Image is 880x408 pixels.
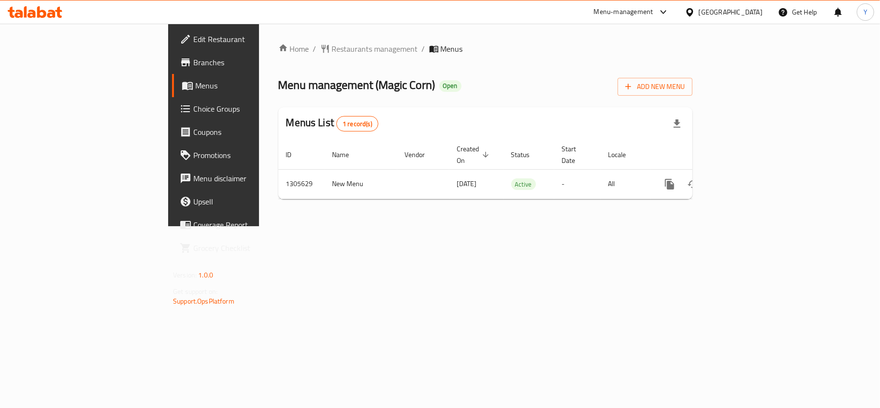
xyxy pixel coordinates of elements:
[608,149,639,160] span: Locale
[441,43,463,55] span: Menus
[172,28,315,51] a: Edit Restaurant
[193,103,307,115] span: Choice Groups
[172,236,315,260] a: Grocery Checklist
[562,143,589,166] span: Start Date
[193,149,307,161] span: Promotions
[193,173,307,184] span: Menu disclaimer
[172,120,315,144] a: Coupons
[511,178,536,190] div: Active
[625,81,685,93] span: Add New Menu
[172,51,315,74] a: Branches
[511,149,543,160] span: Status
[511,179,536,190] span: Active
[278,74,435,96] span: Menu management ( Magic Corn )
[457,177,477,190] span: [DATE]
[193,219,307,231] span: Coverage Report
[172,213,315,236] a: Coverage Report
[864,7,867,17] span: Y
[336,116,378,131] div: Total records count
[320,43,418,55] a: Restaurants management
[681,173,705,196] button: Change Status
[594,6,653,18] div: Menu-management
[173,269,197,281] span: Version:
[193,196,307,207] span: Upsell
[422,43,425,55] li: /
[286,116,378,131] h2: Menus List
[699,7,763,17] div: [GEOGRAPHIC_DATA]
[198,269,213,281] span: 1.0.0
[601,169,650,199] td: All
[172,167,315,190] a: Menu disclaimer
[337,119,378,129] span: 1 record(s)
[193,126,307,138] span: Coupons
[618,78,692,96] button: Add New Menu
[439,80,462,92] div: Open
[172,97,315,120] a: Choice Groups
[325,169,397,199] td: New Menu
[278,140,759,199] table: enhanced table
[658,173,681,196] button: more
[439,82,462,90] span: Open
[286,149,304,160] span: ID
[172,74,315,97] a: Menus
[172,144,315,167] a: Promotions
[193,33,307,45] span: Edit Restaurant
[278,43,692,55] nav: breadcrumb
[173,295,234,307] a: Support.OpsPlatform
[665,112,689,135] div: Export file
[193,242,307,254] span: Grocery Checklist
[332,149,362,160] span: Name
[173,285,217,298] span: Get support on:
[650,140,759,170] th: Actions
[554,169,601,199] td: -
[172,190,315,213] a: Upsell
[332,43,418,55] span: Restaurants management
[457,143,492,166] span: Created On
[193,57,307,68] span: Branches
[195,80,307,91] span: Menus
[405,149,438,160] span: Vendor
